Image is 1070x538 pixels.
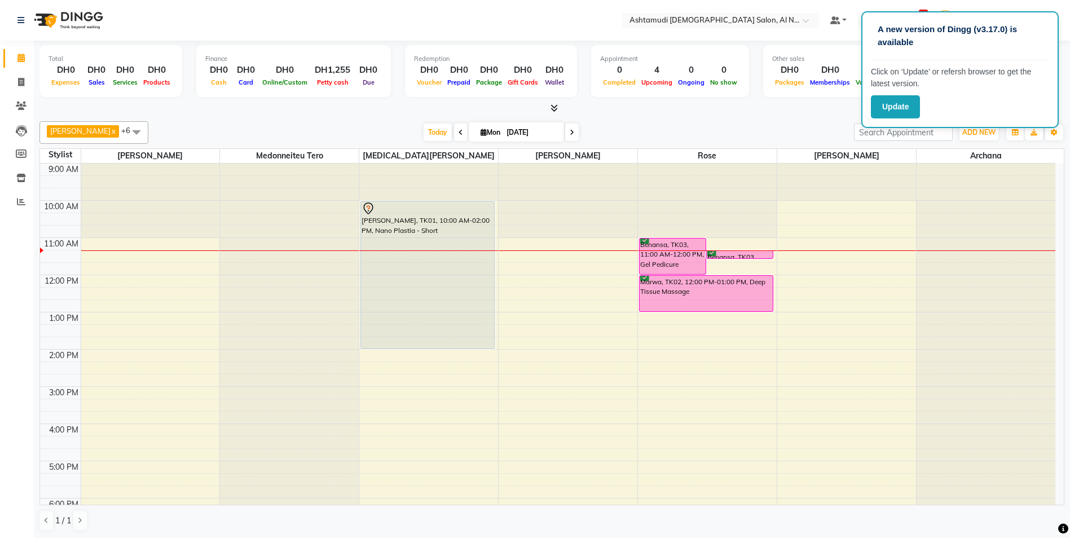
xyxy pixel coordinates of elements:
p: A new version of Dingg (v3.17.0) is available [878,23,1042,48]
span: Gift Cards [505,78,541,86]
span: No show [707,78,740,86]
div: DH0 [110,64,140,77]
span: Wallet [542,78,567,86]
span: Rose [638,149,777,163]
div: 0 [707,64,740,77]
div: DH0 [49,64,83,77]
span: [PERSON_NAME] [499,149,637,163]
div: 10:00 AM [42,201,81,213]
span: Mon [478,128,503,136]
span: Vouchers [853,78,887,86]
div: DH0 [505,64,541,77]
div: 3:00 PM [47,387,81,399]
div: Redemption [414,54,568,64]
span: [PERSON_NAME] [777,149,916,163]
div: Marwa, TK02, 12:00 PM-01:00 PM, Deep Tissue Massage [640,276,773,311]
span: Medonneiteu Tero [220,149,359,163]
div: DH0 [205,64,232,77]
span: Expenses [49,78,83,86]
button: ADD NEW [959,125,998,140]
p: Click on ‘Update’ or refersh browser to get the latest version. [871,66,1049,90]
div: DH0 [355,64,382,77]
span: Ongoing [675,78,707,86]
span: Packages [772,78,807,86]
span: Petty cash [314,78,351,86]
div: 5:00 PM [47,461,81,473]
div: [PERSON_NAME], TK01, 10:00 AM-02:00 PM, Nano Plastia - Short [361,201,494,349]
div: 0 [600,64,639,77]
div: Finance [205,54,382,64]
div: 4:00 PM [47,424,81,436]
div: Stylist [40,149,81,161]
div: Appointment [600,54,740,64]
div: DH0 [140,64,173,77]
div: Other sales [772,54,955,64]
div: 12:00 PM [42,275,81,287]
span: Voucher [414,78,444,86]
div: Benansa, TK03, 11:00 AM-12:00 PM, Gel Pedicure [640,239,706,274]
div: DH0 [259,64,310,77]
div: 11:00 AM [42,238,81,250]
div: DH1,255 [310,64,355,77]
span: Upcoming [639,78,675,86]
span: [PERSON_NAME] [50,126,111,135]
a: x [111,126,116,135]
span: Sales [86,78,108,86]
div: 6:00 PM [47,499,81,510]
span: Archana [917,149,1055,163]
div: 0 [675,64,707,77]
span: Products [140,78,173,86]
span: Today [424,124,452,141]
div: DH0 [83,64,110,77]
img: Al Nadha - Front Office [935,10,955,30]
div: Total [49,54,173,64]
div: 9:00 AM [46,164,81,175]
div: Benansa, TK03, 11:20 AM-11:35 AM, Gel polish Removal [707,251,773,258]
span: [PERSON_NAME] [81,149,220,163]
span: 45 [919,10,928,17]
div: DH0 [473,64,505,77]
span: Services [110,78,140,86]
div: 4 [639,64,675,77]
button: Update [871,95,920,118]
div: DH0 [853,64,887,77]
div: DH0 [541,64,568,77]
div: DH0 [414,64,444,77]
span: Due [360,78,377,86]
span: Memberships [807,78,853,86]
div: DH0 [772,64,807,77]
div: 2:00 PM [47,350,81,361]
input: Search Appointment [854,124,953,141]
input: 2025-09-01 [503,124,560,141]
div: DH0 [444,64,473,77]
span: 1 / 1 [55,515,71,527]
span: Completed [600,78,639,86]
span: Prepaid [444,78,473,86]
div: 1:00 PM [47,312,81,324]
div: DH0 [807,64,853,77]
img: logo [29,5,106,36]
span: Cash [208,78,230,86]
span: +6 [121,126,139,135]
span: [MEDICAL_DATA][PERSON_NAME] [359,149,498,163]
span: Package [473,78,505,86]
span: Online/Custom [259,78,310,86]
span: Card [236,78,256,86]
span: ADD NEW [962,128,996,136]
div: DH0 [232,64,259,77]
